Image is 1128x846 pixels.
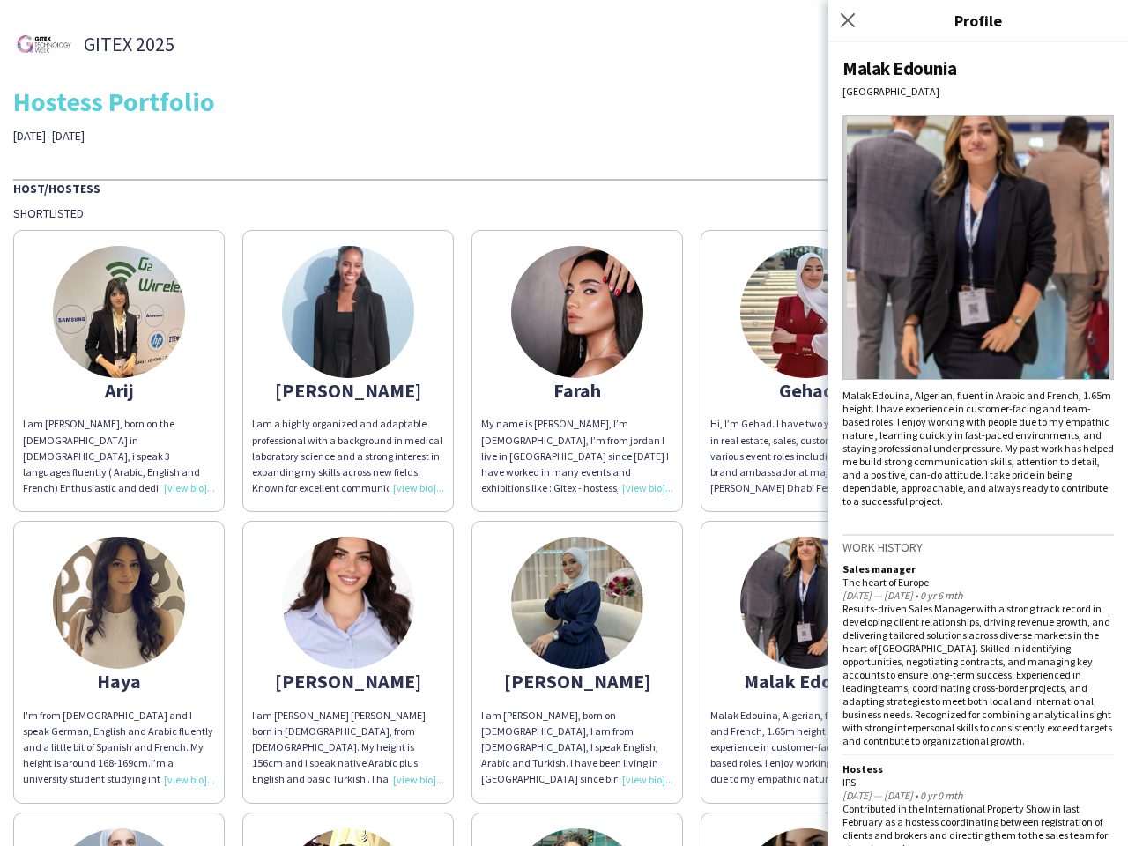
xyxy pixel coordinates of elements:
[828,9,1128,32] h3: Profile
[282,537,414,669] img: thumb-671fe43eac851.jpg
[842,56,1114,80] div: Malak Edounia
[842,762,1114,775] div: Hostess
[23,416,215,496] div: I am [PERSON_NAME], born on the [DEMOGRAPHIC_DATA] in [DEMOGRAPHIC_DATA], i speak 3 languages flu...
[740,246,872,378] img: thumb-679e24b381642.jpeg
[842,539,1114,555] h3: Work history
[710,416,902,496] div: Hi, I’m Gehad. I have two years’ experience in real estate, sales, customer service, and various ...
[842,115,1114,380] img: Crew avatar or photo
[842,389,1114,508] div: Malak Edouina, Algerian, fluent in Arabic and French, 1.65m height. I have experience in customer...
[481,708,673,788] div: I am [PERSON_NAME], born on [DEMOGRAPHIC_DATA], I am from [DEMOGRAPHIC_DATA], I speak English, Ar...
[710,708,902,788] div: Malak Edouina, Algerian, fluent in Arabic and French, 1.65m height. I have experience in customer...
[842,775,1114,789] div: IPS
[53,537,185,669] img: thumb-62b088e68088a.jpeg
[740,537,872,669] img: thumb-68c325b6d7d80.png
[842,602,1114,747] div: Results-driven Sales Manager with a strong track record in developing client relationships, drivi...
[252,708,444,788] div: I am [PERSON_NAME] [PERSON_NAME] born in [DEMOGRAPHIC_DATA], from [DEMOGRAPHIC_DATA]. My height i...
[13,13,75,75] img: thumb-5e504d6b-4db9-4024-a098-b37f0464a557.jpg
[23,709,213,770] span: I'm from [DEMOGRAPHIC_DATA] and I speak German, English and Arabic fluently and a little bit of S...
[252,416,444,496] div: I am a highly organized and adaptable professional with a background in medical laboratory scienc...
[23,382,215,398] div: Arij
[13,205,1115,221] div: Shortlisted
[282,246,414,378] img: thumb-68c2b363eab57.png
[842,575,1114,589] div: The heart of Europe
[53,246,185,378] img: thumb-63df1aa8-f0f5-4bdc-b023-80a757643b7f.jpg
[13,128,399,144] div: [DATE] -[DATE]
[481,382,673,398] div: Farah
[252,673,444,689] div: [PERSON_NAME]
[511,537,643,669] img: thumb-0af68696-adf1-45a0-aa52-43bf41358c89.jpg
[842,589,1114,602] div: [DATE] — [DATE] • 0 yr 6 mth
[481,673,673,689] div: [PERSON_NAME]
[710,382,902,398] div: Gehad
[842,85,1114,98] div: [GEOGRAPHIC_DATA]
[710,673,902,689] div: Malak Edounia
[13,88,1115,115] div: Hostess Portfolio
[13,179,1115,197] div: Host/Hostess
[842,789,1114,802] div: [DATE] — [DATE] • 0 yr 0 mth
[842,562,1114,575] div: Sales manager
[511,246,643,378] img: thumb-65a9f9a574b12.jpeg
[84,36,174,52] span: GITEX 2025
[481,416,673,496] div: My name is [PERSON_NAME], I’m [DEMOGRAPHIC_DATA], I’m from jordan I live in [GEOGRAPHIC_DATA] sin...
[23,673,215,689] div: Haya
[252,382,444,398] div: [PERSON_NAME]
